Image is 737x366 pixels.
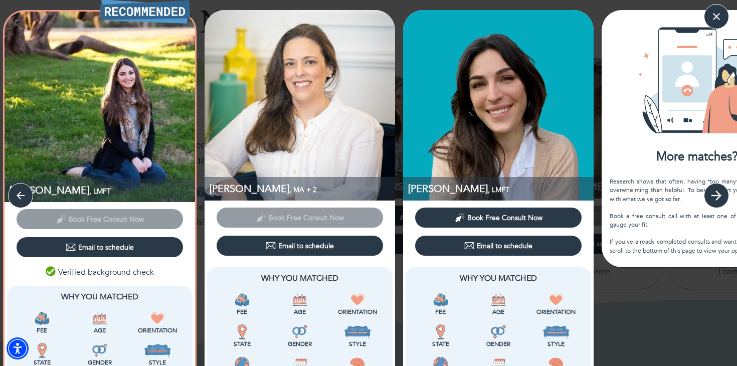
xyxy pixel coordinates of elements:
p: Verified background check [46,266,154,278]
p: Gender [273,339,326,348]
img: Style [542,324,570,339]
p: LMFT [408,182,594,196]
div: This provider is licensed to work in your state. [414,324,467,348]
p: Age [273,307,326,316]
div: Accessibility Menu [7,337,29,359]
img: State [433,324,448,339]
p: Style [331,339,385,348]
p: State [414,339,467,348]
img: Gender [292,324,307,339]
p: Age [471,307,525,316]
img: Age [92,311,107,326]
img: Age [292,292,307,307]
p: Why You Matched [414,272,583,284]
img: Gender [92,343,107,358]
p: MA, LMFT, LPC-Associate [210,182,395,196]
button: Book Free Consult Now [415,208,582,228]
div: Email to schedule [266,241,334,251]
img: Style [344,324,372,339]
img: Orientation [548,292,564,307]
p: State [215,339,269,348]
p: Fee [15,326,69,335]
p: Orientation [529,307,583,316]
img: Adriana Kalajian profile [403,10,594,201]
p: Gender [471,339,525,348]
p: LMFT [10,184,195,197]
p: Orientation [331,307,385,316]
span: , LMFT [89,187,111,196]
div: Email to schedule [66,242,134,252]
img: Style [144,343,171,358]
img: Allison Rosenberg profile [5,12,195,202]
img: Fee [433,292,448,307]
p: Fee [414,307,467,316]
p: Orientation [131,326,185,335]
span: This provider has not yet shared their calendar link. Please email the provider to schedule [17,214,183,223]
p: Why You Matched [215,272,385,284]
img: Fee [35,311,50,326]
div: Email to schedule [464,241,532,251]
button: Email to schedule [217,236,383,256]
button: Email to schedule [415,236,582,256]
p: Age [73,326,126,335]
img: Orientation [150,311,165,326]
span: Book Free Consult Now [467,213,542,223]
img: Fee [235,292,250,307]
img: Gender [491,324,506,339]
span: This provider has not yet shared their calendar link. Please email the provider to schedule [217,212,383,222]
img: Age [491,292,506,307]
button: Email to schedule [17,237,183,257]
span: , MA + 2 [289,185,317,195]
span: , LMFT [488,185,509,195]
img: Nicole Bermensolo profile [205,10,395,201]
img: State [35,343,50,358]
p: Fee [215,307,269,316]
p: Style [529,339,583,348]
div: This provider is licensed to work in your state. [215,324,269,348]
img: State [235,324,250,339]
p: Why You Matched [15,291,185,303]
img: Orientation [350,292,365,307]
